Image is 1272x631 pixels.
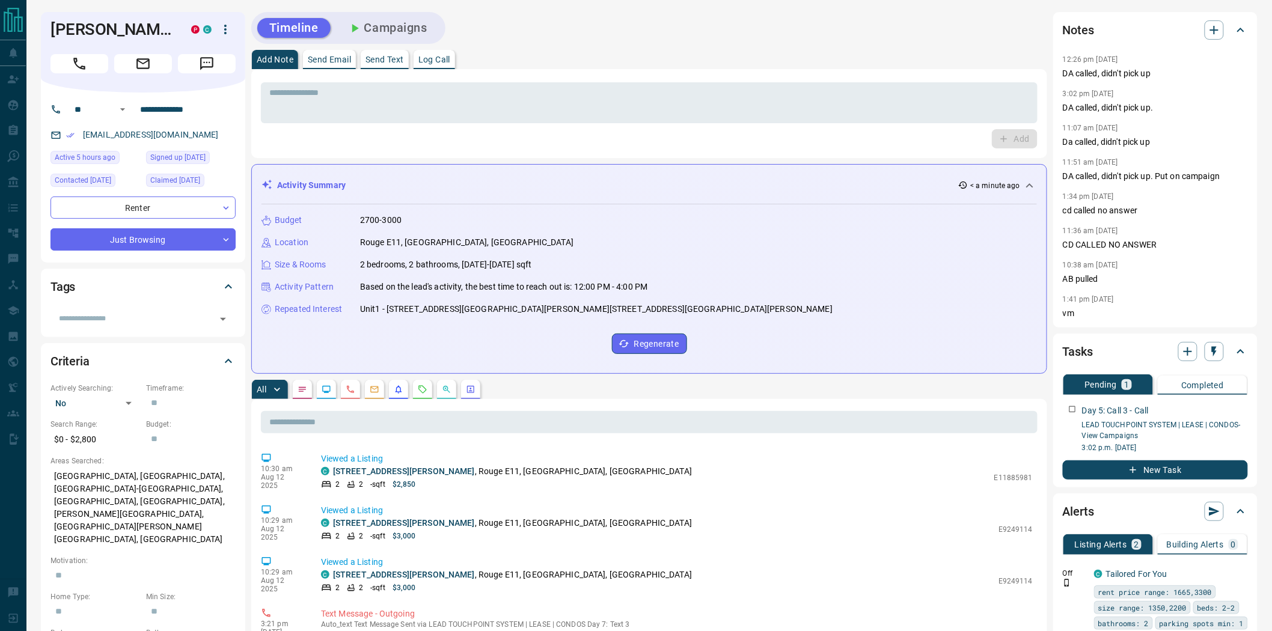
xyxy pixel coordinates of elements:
p: - sqft [370,531,385,541]
p: Viewed a Listing [321,556,1033,569]
p: 1:41 pm [DATE] [1063,295,1114,303]
div: Renter [50,197,236,219]
p: Send Email [308,55,351,64]
p: 3:21 pm [261,620,303,628]
button: Timeline [257,18,331,38]
p: 2 [1134,540,1139,549]
div: condos.ca [321,570,329,579]
p: $0 - $2,800 [50,430,140,450]
div: Just Browsing [50,228,236,251]
p: Building Alerts [1167,540,1224,549]
svg: Notes [298,385,307,394]
span: parking spots min: 1 [1160,617,1244,629]
p: 11:07 am [DATE] [1063,124,1118,132]
p: - sqft [370,479,385,490]
button: Campaigns [335,18,439,38]
p: E11885981 [994,472,1033,483]
p: Budget [275,214,302,227]
button: Open [115,102,130,117]
p: Motivation: [50,555,236,566]
div: condos.ca [321,519,329,527]
p: DA called, didn't pick up. [1063,102,1248,114]
span: Active 5 hours ago [55,151,115,163]
p: E9249114 [998,576,1033,587]
button: New Task [1063,460,1248,480]
p: 10:30 am [261,465,303,473]
span: Email [114,54,172,73]
span: Signed up [DATE] [150,151,206,163]
div: Fri Apr 12 2024 [146,174,236,191]
a: [STREET_ADDRESS][PERSON_NAME] [333,518,475,528]
svg: Agent Actions [466,385,475,394]
p: Viewed a Listing [321,453,1033,465]
h1: [PERSON_NAME] [50,20,173,39]
a: Tailored For You [1106,569,1167,579]
p: $3,000 [393,531,416,541]
p: 10:29 am [261,516,303,525]
p: Da called, didn't pick up [1063,136,1248,148]
p: Budget: [146,419,236,430]
svg: Calls [346,385,355,394]
p: Add Note [257,55,293,64]
p: 2 [335,582,340,593]
div: Criteria [50,347,236,376]
span: Claimed [DATE] [150,174,200,186]
p: 2 [335,479,340,490]
p: Rouge E11, [GEOGRAPHIC_DATA], [GEOGRAPHIC_DATA] [360,236,573,249]
p: Text Message - Outgoing [321,608,1033,620]
div: condos.ca [321,467,329,475]
p: 3:02 pm [DATE] [1063,90,1114,98]
svg: Opportunities [442,385,451,394]
p: Viewed a Listing [321,504,1033,517]
p: < a minute ago [970,180,1020,191]
p: Activity Summary [277,179,346,192]
svg: Requests [418,385,427,394]
div: property.ca [191,25,200,34]
h2: Tasks [1063,342,1093,361]
p: 12:26 pm [DATE] [1063,55,1118,64]
p: Aug 12 2025 [261,525,303,541]
div: condos.ca [203,25,212,34]
p: 2 [359,479,363,490]
div: Alerts [1063,497,1248,526]
p: vm [1063,307,1248,320]
p: CD CALLED NO ANSWER [1063,239,1248,251]
span: rent price range: 1665,3300 [1098,586,1212,598]
svg: Email Verified [66,131,75,139]
span: Contacted [DATE] [55,174,111,186]
p: Based on the lead's activity, the best time to reach out is: 12:00 PM - 4:00 PM [360,281,647,293]
p: 2 [359,531,363,541]
div: Tue Aug 12 2025 [50,151,140,168]
p: 2700-3000 [360,214,402,227]
svg: Push Notification Only [1063,579,1071,587]
p: $2,850 [393,479,416,490]
button: Open [215,311,231,328]
a: [STREET_ADDRESS][PERSON_NAME] [333,570,475,579]
p: Aug 12 2025 [261,473,303,490]
svg: Lead Browsing Activity [322,385,331,394]
svg: Emails [370,385,379,394]
p: 1:34 pm [DATE] [1063,192,1114,201]
p: Unit1 - [STREET_ADDRESS][GEOGRAPHIC_DATA][PERSON_NAME][STREET_ADDRESS][GEOGRAPHIC_DATA][PERSON_NAME] [360,303,833,315]
p: $3,000 [393,582,416,593]
p: 0 [1231,540,1236,549]
p: Size & Rooms [275,258,326,271]
p: 11:36 am [DATE] [1063,227,1118,235]
span: size range: 1350,2200 [1098,602,1187,614]
button: Regenerate [612,334,687,354]
p: 11:51 am [DATE] [1063,158,1118,166]
a: LEAD TOUCHPOINT SYSTEM | LEASE | CONDOS- View Campaigns [1082,421,1241,440]
p: 3:02 p.m. [DATE] [1082,442,1248,453]
p: AB pulled [1063,273,1248,285]
div: Tasks [1063,337,1248,366]
p: Send Text [365,55,404,64]
p: 1 [1124,380,1129,389]
p: Search Range: [50,419,140,430]
div: Mon Aug 11 2025 [50,174,140,191]
p: DA called, didn't pick up [1063,67,1248,80]
div: No [50,394,140,413]
p: E9249114 [998,524,1033,535]
p: Actively Searching: [50,383,140,394]
h2: Notes [1063,20,1094,40]
h2: Criteria [50,352,90,371]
